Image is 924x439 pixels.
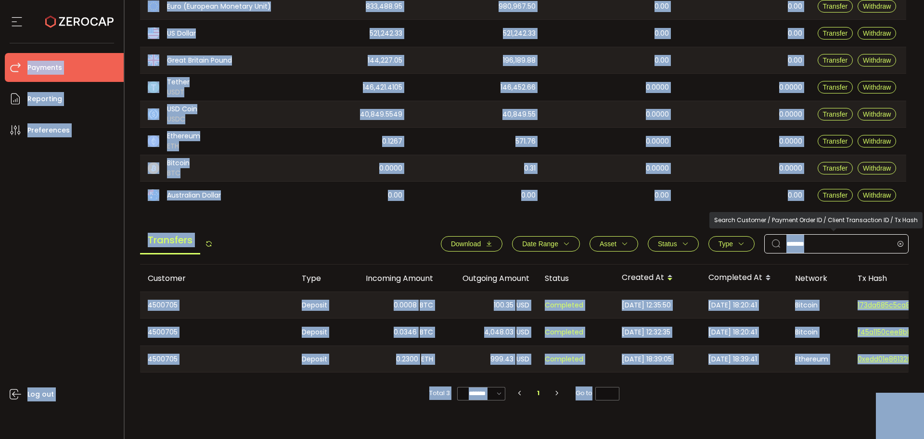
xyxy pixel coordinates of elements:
[379,163,402,174] span: 0.0000
[823,110,848,118] span: Transfer
[396,354,418,365] span: 0.2300
[708,300,757,311] span: [DATE] 18:20:41
[823,2,848,10] span: Transfer
[545,354,583,365] span: Completed
[148,189,159,201] img: aud_portfolio.svg
[441,236,502,252] button: Download
[545,327,583,338] span: Completed
[779,82,802,93] span: 0.0000
[167,55,232,66] span: Great Britain Pound
[708,327,757,338] span: [DATE] 18:20:41
[140,292,294,318] div: 4500705
[420,300,433,311] span: BTC
[863,164,891,172] span: Withdraw
[368,55,402,66] span: 144,227.05
[876,393,924,439] iframe: Chat Widget
[360,109,402,120] span: 40,849.5549
[622,354,672,365] span: [DATE] 18:39:05
[167,114,197,124] span: USDC
[709,212,923,228] div: Search Customer / Payment Order ID / Client Transaction ID / Tx Hash
[858,108,896,120] button: Withdraw
[382,136,402,147] span: 0.1267
[823,29,848,37] span: Transfer
[719,240,733,248] span: Type
[503,28,536,39] span: 521,242.33
[148,27,159,39] img: usd_portfolio.svg
[167,141,200,151] span: ETH
[148,108,159,120] img: usdc_portfolio.svg
[522,240,558,248] span: Date Range
[167,190,221,200] span: Australian Dollar
[490,354,513,365] span: 999.43
[788,1,802,12] span: 0.00
[788,190,802,201] span: 0.00
[545,300,583,311] span: Completed
[516,300,529,311] span: USD
[429,386,450,400] span: Total 3
[863,191,891,199] span: Withdraw
[788,55,802,66] span: 0.00
[858,189,896,201] button: Withdraw
[654,55,669,66] span: 0.00
[823,164,848,172] span: Transfer
[167,28,196,39] span: US Dollar
[779,109,802,120] span: 0.0000
[823,191,848,199] span: Transfer
[484,327,513,338] span: 4,048.03
[614,270,701,286] div: Created At
[363,82,402,93] span: 146,421.4105
[530,386,547,400] li: 1
[27,123,70,137] span: Preferences
[858,54,896,67] button: Withdraw
[27,61,62,75] span: Payments
[787,292,850,318] div: Bitcoin
[167,87,190,97] span: USDT
[646,109,669,120] span: 0.0000
[858,27,896,40] button: Withdraw
[708,354,757,365] span: [DATE] 18:39:41
[646,82,669,93] span: 0.0000
[140,346,294,372] div: 4500705
[524,163,536,174] span: 0.31
[654,28,669,39] span: 0.00
[779,136,802,147] span: 0.0000
[140,273,294,284] div: Customer
[294,273,345,284] div: Type
[646,163,669,174] span: 0.0000
[787,346,850,372] div: Ethereum
[818,27,853,40] button: Transfer
[500,82,536,93] span: 146,452.66
[294,292,345,318] div: Deposit
[863,137,891,145] span: Withdraw
[648,236,699,252] button: Status
[148,0,159,12] img: eur_portfolio.svg
[516,327,529,338] span: USD
[622,327,670,338] span: [DATE] 12:32:35
[576,386,619,400] span: Go to
[590,236,638,252] button: Asset
[512,236,580,252] button: Date Range
[167,131,200,141] span: Ethereum
[494,300,513,311] span: 100.35
[148,81,159,93] img: usdt_portfolio.svg
[646,136,669,147] span: 0.0000
[370,28,402,39] span: 521,242.33
[658,240,677,248] span: Status
[701,270,787,286] div: Completed At
[516,354,529,365] span: USD
[451,240,481,248] span: Download
[27,387,54,401] span: Log out
[823,56,848,64] span: Transfer
[148,135,159,147] img: eth_portfolio.svg
[167,104,197,114] span: USD Coin
[863,83,891,91] span: Withdraw
[441,273,537,284] div: Outgoing Amount
[148,162,159,174] img: btc_portfolio.svg
[788,28,802,39] span: 0.00
[863,2,891,10] span: Withdraw
[502,109,536,120] span: 40,849.55
[863,56,891,64] span: Withdraw
[503,55,536,66] span: 196,189.88
[858,162,896,174] button: Withdraw
[818,135,853,147] button: Transfer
